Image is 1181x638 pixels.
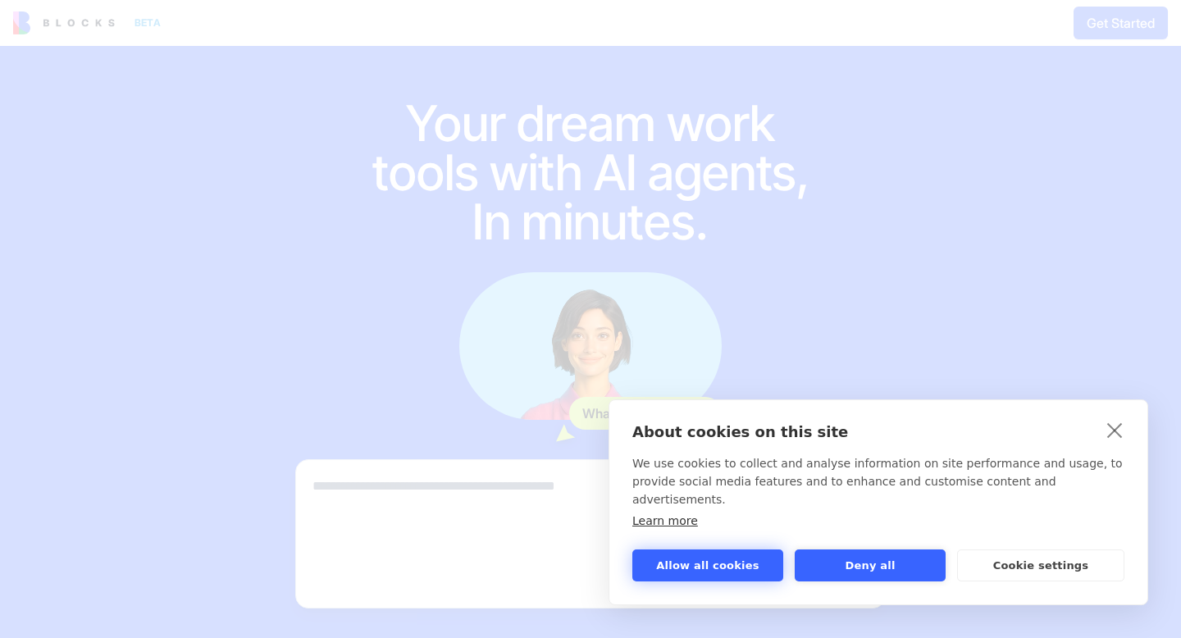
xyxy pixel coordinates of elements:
button: Cookie settings [957,549,1124,581]
a: close [1102,417,1128,443]
button: Deny all [795,549,946,581]
strong: About cookies on this site [632,423,848,440]
a: Learn more [632,514,698,527]
p: We use cookies to collect and analyse information on site performance and usage, to provide socia... [632,454,1124,508]
button: Allow all cookies [632,549,783,581]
